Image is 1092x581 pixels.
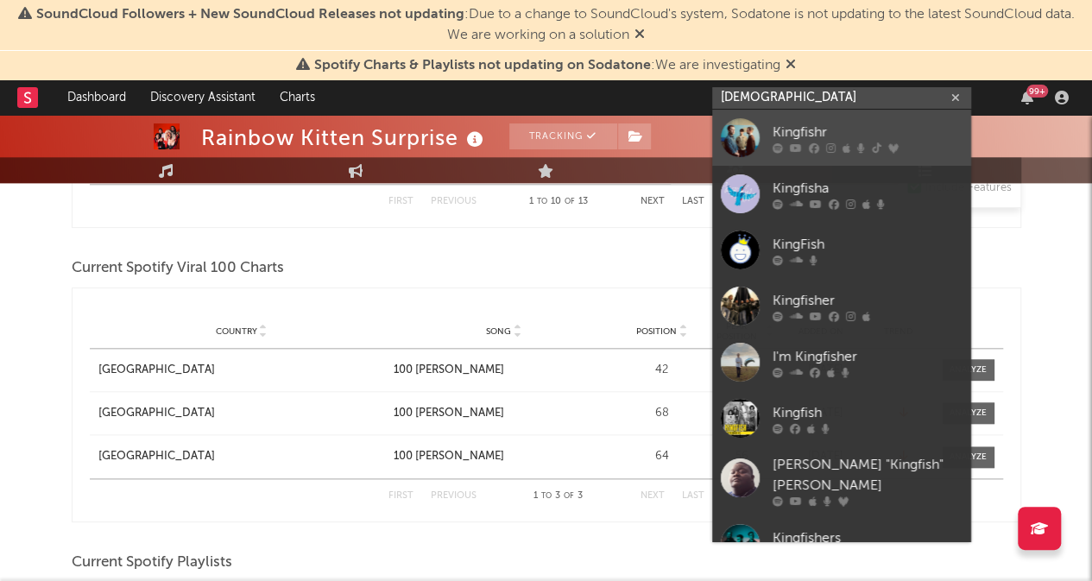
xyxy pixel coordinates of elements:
span: of [564,492,574,500]
a: Kingfish [712,390,971,446]
a: Kingfishers [712,515,971,572]
span: Peak Position [710,321,764,342]
span: SoundCloud Followers + New SoundCloud Releases not updating [36,8,464,22]
button: Last [682,197,704,206]
div: [PERSON_NAME] "Kingfish" [PERSON_NAME] [773,455,963,496]
span: Current Spotify Viral 100 Charts [72,258,284,279]
div: 100 [PERSON_NAME] [394,362,504,379]
span: to [541,492,552,500]
a: Kingfisher [712,278,971,334]
span: Spotify Charts & Playlists not updating on Sodatone [314,59,651,73]
div: Kingfisha [773,178,963,199]
div: Kingfishr [773,122,963,142]
div: I'm Kingfisher [773,346,963,367]
a: 100 [PERSON_NAME] [394,405,615,422]
span: : Due to a change to SoundCloud's system, Sodatone is not updating to the latest SoundCloud data.... [36,8,1075,42]
button: Tracking [509,123,617,149]
button: 99+ [1021,91,1033,104]
a: [PERSON_NAME] "Kingfish" [PERSON_NAME] [712,446,971,515]
a: Kingfisha [712,166,971,222]
div: Kingfishers [773,527,963,548]
div: 65 [710,405,774,422]
div: [GEOGRAPHIC_DATA] [98,405,215,422]
div: Kingfisher [773,290,963,311]
button: Next [641,491,665,501]
button: First [388,491,413,501]
div: KingFish [773,234,963,255]
button: First [388,197,413,206]
div: 42 [623,362,701,379]
a: [GEOGRAPHIC_DATA] [98,362,385,379]
span: Country [216,326,257,337]
a: 100 [PERSON_NAME] [394,448,615,465]
a: Kingfishr [712,110,971,166]
div: 100 [PERSON_NAME] [394,405,504,422]
span: to [537,198,547,205]
div: 1 3 3 [511,486,606,507]
a: [GEOGRAPHIC_DATA] [98,448,385,465]
span: Current Spotify Playlists [72,553,232,573]
div: 100 [PERSON_NAME] [394,448,504,465]
div: 56 [710,448,774,465]
span: : We are investigating [314,59,780,73]
div: 42 [710,362,774,379]
div: 68 [623,405,701,422]
a: 100 [PERSON_NAME] [394,362,615,379]
div: 99 + [1026,85,1048,98]
span: Song [486,326,511,337]
input: Search for artists [712,87,971,109]
div: Kingfish [773,402,963,423]
button: Last [682,491,704,501]
button: Previous [431,197,477,206]
a: KingFish [712,222,971,278]
a: [GEOGRAPHIC_DATA] [98,405,385,422]
button: Next [641,197,665,206]
span: Dismiss [634,28,645,42]
div: 64 [623,448,701,465]
a: I'm Kingfisher [712,334,971,390]
div: Rainbow Kitten Surprise [201,123,488,152]
button: Previous [431,491,477,501]
a: Dashboard [55,80,138,115]
div: [GEOGRAPHIC_DATA] [98,448,215,465]
span: of [565,198,575,205]
div: [GEOGRAPHIC_DATA] [98,362,215,379]
a: Charts [268,80,327,115]
span: Dismiss [786,59,796,73]
span: Position [636,326,677,337]
a: Discovery Assistant [138,80,268,115]
div: 1 10 13 [511,192,606,212]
